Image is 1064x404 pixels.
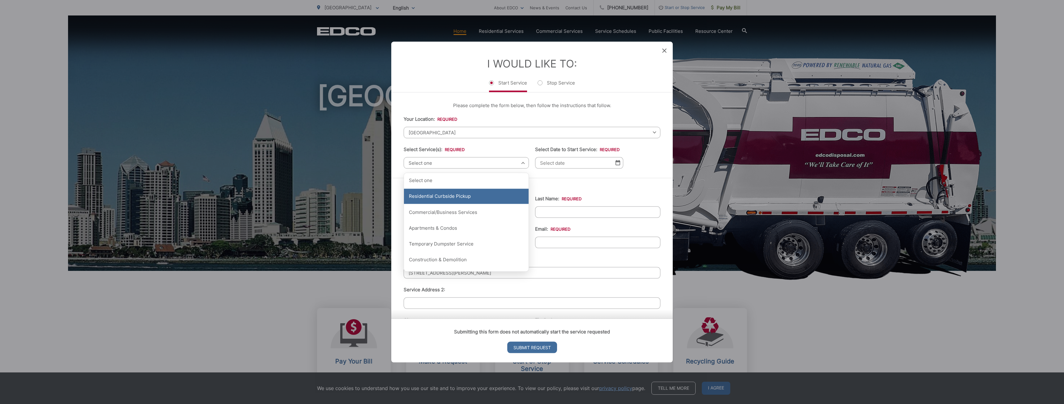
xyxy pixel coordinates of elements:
[616,160,620,165] img: Select date
[535,196,581,201] label: Last Name:
[535,157,623,168] input: Select date
[404,220,529,236] div: Apartments & Condos
[507,342,557,353] input: Submit Request
[535,146,620,152] label: Select Date to Start Service:
[404,204,529,220] div: Commercial/Business Services
[538,80,575,92] label: Stop Service
[404,173,529,188] div: Select one
[404,252,529,267] div: Construction & Demolition
[404,146,465,152] label: Select Service(s):
[454,329,610,335] strong: Submitting this form does not automatically start the service requested
[404,157,529,168] span: Select one
[404,127,660,138] span: [GEOGRAPHIC_DATA]
[404,236,529,252] div: Temporary Dumpster Service
[404,102,660,109] p: Please complete the form below, then follow the instructions that follow.
[404,287,445,292] label: Service Address 2:
[404,116,457,122] label: Your Location:
[535,226,570,232] label: Email:
[404,189,529,204] div: Residential Curbside Pickup
[487,57,577,70] label: I Would Like To:
[489,80,527,92] label: Start Service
